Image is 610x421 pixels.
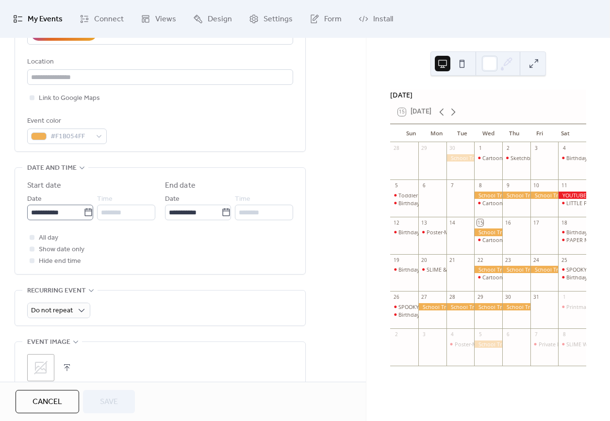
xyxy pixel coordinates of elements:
div: Cartooning Workshop 4:30-6:00pm [474,199,502,207]
div: End date [165,180,196,192]
div: 24 [533,257,540,263]
div: Start date [27,180,61,192]
div: 28 [393,145,400,152]
span: Form [324,12,342,27]
div: LITTLE PULP RE:OPENING “DOODLE/PIZZA” PARTY [558,199,586,207]
div: 15 [477,219,484,226]
div: Birthday 1-3pm [558,154,586,162]
div: 17 [533,219,540,226]
div: Poster-Making Workshop 4:00-6:00pm [427,228,521,236]
a: Install [351,4,400,34]
span: My Events [28,12,63,27]
div: School Trip 10am-12pm [474,266,502,273]
span: Recurring event [27,285,86,297]
a: Views [133,4,183,34]
div: [DATE] [390,90,586,100]
div: 13 [421,219,428,226]
div: Poster-Making Workshop 10:30am-12:00pm [455,340,563,348]
a: Settings [242,4,300,34]
div: 6 [421,182,428,189]
div: 26 [393,294,400,301]
div: 4 [561,145,568,152]
div: School Trip 10am-12pm [418,303,446,310]
div: SPOOKY SLIME & PRINTMAKING 10:30am-12:00pm [558,266,586,273]
div: Cartooning Workshop 4:30-6:00pm [474,236,502,243]
div: Mon [424,124,449,143]
div: Birthday 3:30-5:30pm [390,266,418,273]
button: Cancel [16,390,79,413]
button: AI Assistant [31,26,97,41]
div: AI Assistant [49,28,90,40]
div: Printmaking Workshop 10:30am-12:00pm [558,303,586,310]
div: Cartooning Workshop 4:30-6:00pm [482,154,569,162]
div: 19 [393,257,400,263]
div: School Trip 10am-12pm [530,192,559,199]
div: 29 [421,145,428,152]
div: 1 [561,294,568,301]
div: Toddler Workshop 9:30-11:00am [398,192,479,199]
div: 25 [561,257,568,263]
div: 30 [505,294,511,301]
div: Fri [527,124,553,143]
span: Time [235,194,250,205]
div: School Trip 10am-12pm [474,228,502,236]
div: Cartooning Workshop 4:30-6:00pm [482,199,569,207]
a: My Events [6,4,70,34]
a: Connect [72,4,131,34]
div: 29 [477,294,484,301]
span: Do not repeat [31,304,73,317]
div: Birthday 11-1pm [566,228,607,236]
span: Design [208,12,232,27]
div: SLIME WORKSHOP 3:30-5:00pm [558,340,586,348]
div: Birthday 3:30-5:30pm [398,266,451,273]
div: Birthday 3:30-5:30pm [558,274,586,281]
div: 7 [533,331,540,338]
div: Birthday 3:30-5:30pm [398,228,451,236]
div: Thu [501,124,527,143]
div: 7 [449,182,456,189]
span: Install [373,12,393,27]
div: School Trip 10am-12pm [474,192,502,199]
div: Wed [476,124,501,143]
span: Connect [94,12,124,27]
div: SLIME & ART 10:30am-12:00pm [427,266,503,273]
div: 5 [393,182,400,189]
span: Date and time [27,162,77,174]
a: Design [186,4,239,34]
div: 23 [505,257,511,263]
div: 28 [449,294,456,301]
div: 5 [477,331,484,338]
div: School Trip 10am-12pm [446,303,475,310]
div: Event color [27,115,105,127]
div: Sun [398,124,424,143]
div: Toddler Workshop 9:30-11:00am [390,192,418,199]
span: Event image [27,337,70,348]
span: All day [39,232,58,244]
span: Settings [264,12,293,27]
div: 27 [421,294,428,301]
span: Views [155,12,176,27]
div: 2 [505,145,511,152]
div: School Trip 10:00am-12:00pm [474,340,502,348]
div: 20 [421,257,428,263]
div: 1 [477,145,484,152]
span: Time [97,194,113,205]
div: Poster-Making Workshop 10:30am-12:00pm [446,340,475,348]
div: Cartooning Workshop 4:30-6:00pm [474,274,502,281]
div: 10 [533,182,540,189]
div: 8 [561,331,568,338]
span: Cancel [33,396,62,408]
div: Sat [553,124,578,143]
div: Birthday 11-1pm [558,228,586,236]
div: 8 [477,182,484,189]
div: 3 [533,145,540,152]
div: SPOOKY TODDLER WORKSHOP 9:30-11:00am [398,303,509,310]
div: 9 [505,182,511,189]
span: Date [27,194,42,205]
div: YOUTUBE LIVE 9:30am [558,192,586,199]
div: Poster-Making Workshop 4:00-6:00pm [418,228,446,236]
div: Birthday 3:30-5:30pm [390,228,418,236]
span: Link to Google Maps [39,93,100,104]
div: 2 [393,331,400,338]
